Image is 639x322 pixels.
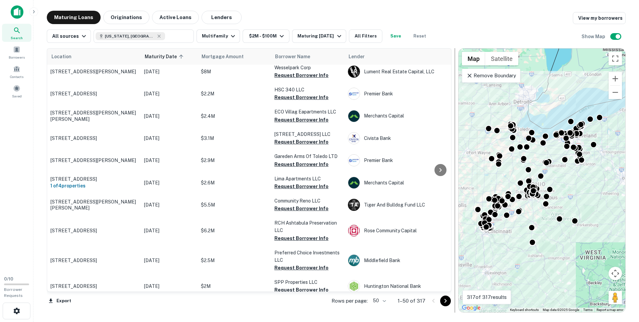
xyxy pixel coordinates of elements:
[348,255,360,266] img: picture
[274,205,329,213] button: Request Borrower Info
[144,283,194,290] p: [DATE]
[274,138,329,146] button: Request Borrower Info
[274,219,341,234] p: RCH Ashtabula Preservation LLC
[274,197,341,205] p: Community Reno LLC
[466,72,516,80] p: Remove Boundary
[202,53,252,61] span: Mortgage Amount
[50,110,137,122] p: [STREET_ADDRESS][PERSON_NAME][PERSON_NAME]
[609,72,622,85] button: Zoom in
[543,308,579,312] span: Map data ©2025 Google
[459,49,625,312] div: 0 0
[197,29,240,43] button: Multifamily
[274,160,329,168] button: Request Borrower Info
[348,110,448,122] div: Merchants Capital
[201,283,268,290] p: $2M
[275,53,310,61] span: Borrower Name
[50,157,137,163] p: [STREET_ADDRESS][PERSON_NAME]
[47,49,141,65] th: Location
[274,234,329,242] button: Request Borrower Info
[201,179,268,186] p: $2.6M
[144,135,194,142] p: [DATE]
[292,29,346,43] button: Maturing [DATE]
[348,133,360,144] img: picture
[152,11,199,24] button: Active Loans
[2,43,31,61] a: Borrowers
[271,49,345,65] th: Borrower Name
[12,93,22,99] span: Saved
[201,157,268,164] p: $2.9M
[348,132,448,144] div: Civista Bank
[274,116,329,124] button: Request Borrower Info
[274,71,329,79] button: Request Borrower Info
[4,287,23,298] span: Borrower Requests
[462,52,485,65] button: Show street map
[348,88,360,99] img: picture
[144,227,194,234] p: [DATE]
[348,88,448,100] div: Premier Bank
[467,293,507,301] p: 317 of 317 results
[398,297,425,305] p: 1–50 of 317
[606,268,639,301] iframe: Chat Widget
[348,254,448,266] div: Middlefield Bank
[52,32,88,40] div: All sources
[348,177,360,188] img: picture
[201,68,268,75] p: $8M
[297,32,343,40] div: Maturing [DATE]
[351,68,357,75] p: L R
[144,257,194,264] p: [DATE]
[349,29,382,43] button: All Filters
[2,63,31,81] a: Contacts
[348,225,360,236] img: picture
[348,66,448,78] div: Lument Real Estate Capital, LLC
[201,112,268,120] p: $2.4M
[274,182,329,190] button: Request Borrower Info
[144,179,194,186] p: [DATE]
[144,68,194,75] p: [DATE]
[345,49,452,65] th: Lender
[274,86,341,93] p: HSC 340 LLC
[385,29,406,43] button: Save your search to get updates of matches that match your search criteria.
[50,91,137,97] p: [STREET_ADDRESS]
[370,296,387,306] div: 50
[201,227,268,234] p: $6.2M
[2,82,31,100] a: Saved
[274,286,329,294] button: Request Borrower Info
[103,11,149,24] button: Originations
[201,257,268,264] p: $2.5M
[144,157,194,164] p: [DATE]
[274,108,341,115] p: ECO Villag Eapartments LLC
[348,280,448,292] div: Huntington National Bank
[50,283,137,289] p: [STREET_ADDRESS]
[609,52,622,65] button: Toggle fullscreen view
[243,29,289,43] button: $2M - $100M
[274,153,341,160] p: Gareden Arms Of Toledo LTD
[348,155,360,166] img: picture
[409,29,430,43] button: Reset
[274,175,341,182] p: Lima Apartments LLC
[2,24,31,42] a: Search
[10,74,23,79] span: Contacts
[351,202,357,209] p: T A
[4,276,13,281] span: 0 / 10
[348,225,448,237] div: Rose Community Capital
[11,5,23,19] img: capitalize-icon.png
[582,33,606,40] h6: Show Map
[332,297,368,305] p: Rows per page:
[11,35,23,41] span: Search
[144,201,194,209] p: [DATE]
[510,308,539,312] button: Keyboard shortcuts
[440,296,451,306] button: Go to next page
[144,112,194,120] p: [DATE]
[609,267,622,280] button: Map camera controls
[597,308,623,312] a: Report a map error
[274,93,329,101] button: Request Borrower Info
[47,11,101,24] button: Maturing Loans
[274,249,341,264] p: Preferred Choice Investments LLC
[201,90,268,97] p: $2.2M
[274,278,341,286] p: SPP Properties LLC
[51,53,72,61] span: Location
[105,33,155,39] span: [US_STATE], [GEOGRAPHIC_DATA]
